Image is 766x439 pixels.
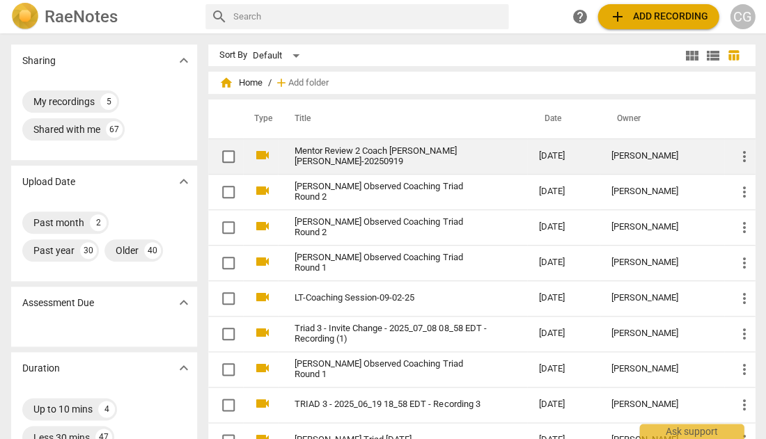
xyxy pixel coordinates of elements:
td: [DATE] [527,174,600,209]
span: more_vert [735,184,752,200]
th: Title [278,99,527,138]
a: Mentor Review 2 Coach [PERSON_NAME] [PERSON_NAME]-20250919 [295,146,488,167]
a: LogoRaeNotes [11,3,194,31]
div: My recordings [33,95,95,109]
p: Sharing [22,54,56,68]
div: 5 [100,93,117,110]
div: Past month [33,216,84,230]
a: LT-Coaching Session-09-02-25 [295,293,488,303]
a: [PERSON_NAME] Observed Coaching Triad Round 1 [295,253,488,273]
a: [PERSON_NAME] Observed Coaching Triad Round 2 [295,182,488,202]
th: Type [243,99,278,138]
a: TRIAD 3 - 2025_06_19 18_58 EDT - Recording 3 [295,399,488,410]
span: more_vert [735,219,752,236]
span: add [609,8,625,25]
button: Show more [173,171,194,192]
td: [DATE] [527,351,600,387]
div: [PERSON_NAME] [611,328,713,339]
span: more_vert [735,326,752,342]
div: Ask support [639,424,744,439]
span: videocam [254,147,271,163]
td: [DATE] [527,245,600,280]
div: [PERSON_NAME] [611,151,713,161]
div: [PERSON_NAME] [611,293,713,303]
span: view_module [683,47,700,64]
div: Up to 10 mins [33,402,93,416]
div: Default [253,45,304,67]
td: [DATE] [527,138,600,174]
span: more_vert [735,255,752,271]
button: Tile view [681,45,702,66]
span: expand_more [175,360,192,376]
a: Help [567,4,592,29]
span: Home [219,76,263,90]
div: Shared with me [33,122,100,136]
span: help [571,8,588,25]
span: expand_more [175,173,192,190]
button: Table view [723,45,744,66]
th: Date [527,99,600,138]
span: Add recording [609,8,708,25]
p: Duration [22,361,60,376]
span: videocam [254,395,271,412]
button: Upload [597,4,719,29]
span: more_vert [735,397,752,413]
span: view_list [704,47,721,64]
span: home [219,76,233,90]
span: videocam [254,218,271,234]
div: 30 [80,242,97,259]
span: Add folder [288,78,329,88]
span: videocam [254,182,271,199]
span: table_chart [727,49,740,62]
button: List view [702,45,723,66]
div: 2 [90,214,107,231]
div: [PERSON_NAME] [611,399,713,410]
span: videocam [254,289,271,305]
div: [PERSON_NAME] [611,222,713,232]
span: expand_more [175,294,192,311]
h2: RaeNotes [45,7,118,26]
a: [PERSON_NAME] Observed Coaching Triad Round 2 [295,217,488,238]
p: Assessment Due [22,296,94,310]
span: videocam [254,324,271,341]
div: 67 [106,121,123,138]
td: [DATE] [527,387,600,422]
div: 4 [98,401,115,417]
button: CG [730,4,755,29]
span: more_vert [735,290,752,307]
a: Triad 3 - Invite Change - 2025_07_08 08_58 EDT - Recording (1) [295,324,488,344]
div: [PERSON_NAME] [611,257,713,268]
span: videocam [254,360,271,376]
span: search [211,8,228,25]
div: Past year [33,244,75,257]
button: Show more [173,358,194,378]
input: Search [233,6,503,28]
img: Logo [11,3,39,31]
th: Owner [600,99,724,138]
td: [DATE] [527,280,600,316]
td: [DATE] [527,209,600,245]
div: Older [116,244,139,257]
button: Show more [173,50,194,71]
span: add [274,76,288,90]
span: / [268,78,272,88]
span: expand_more [175,52,192,69]
span: more_vert [735,361,752,378]
div: 40 [144,242,161,259]
a: [PERSON_NAME] Observed Coaching Triad Round 1 [295,359,488,380]
div: [PERSON_NAME] [611,364,713,374]
button: Show more [173,292,194,313]
td: [DATE] [527,316,600,351]
p: Upload Date [22,175,75,189]
span: videocam [254,253,271,270]
span: more_vert [735,148,752,165]
div: Sort By [219,50,247,61]
div: [PERSON_NAME] [611,186,713,197]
